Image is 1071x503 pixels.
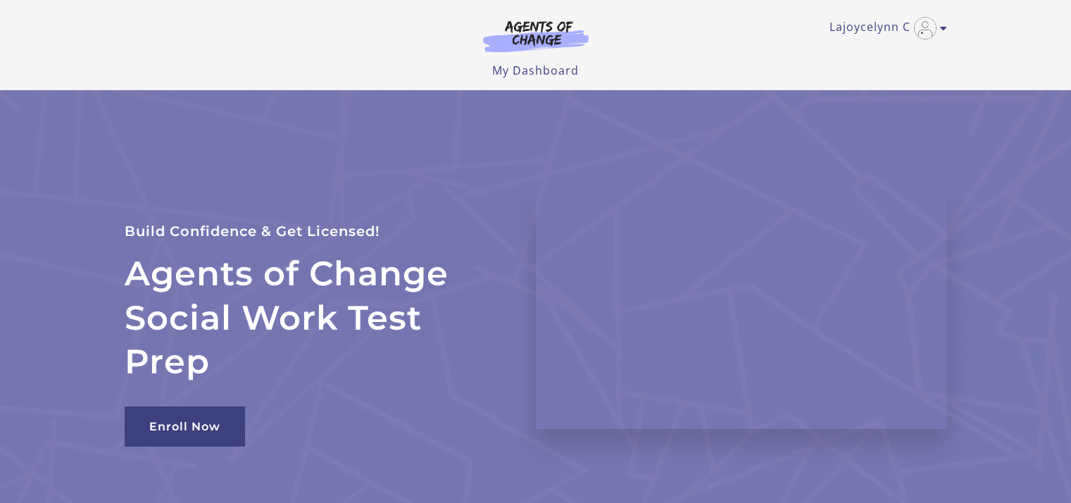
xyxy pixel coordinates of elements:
[492,63,579,78] a: My Dashboard
[468,20,603,52] img: Agents of Change Logo
[829,17,940,39] a: Toggle menu
[125,252,502,383] h2: Agents of Change Social Work Test Prep
[125,220,502,243] p: Build Confidence & Get Licensed!
[125,406,245,447] a: Enroll Now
